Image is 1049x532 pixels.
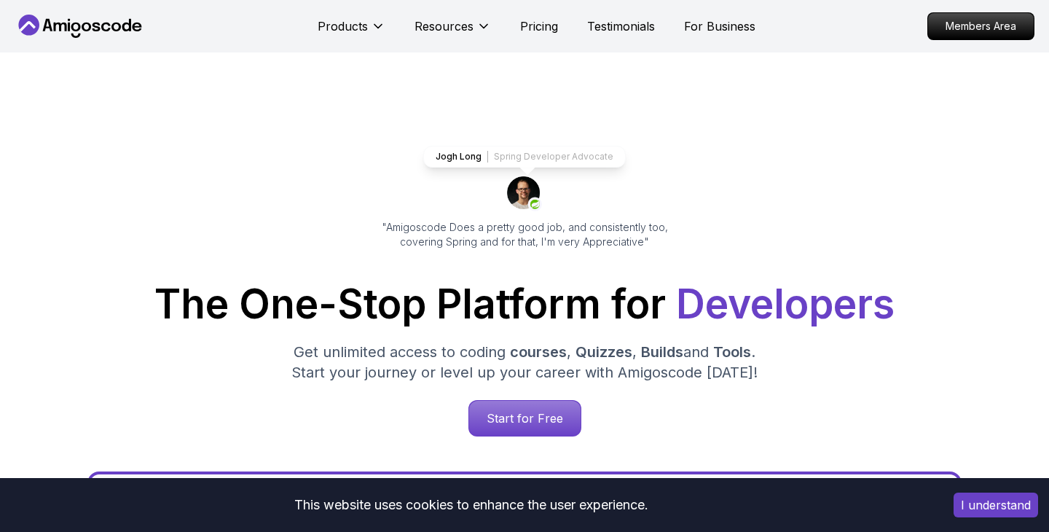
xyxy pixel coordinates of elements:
[469,401,581,436] p: Start for Free
[520,17,558,35] a: Pricing
[11,489,932,521] div: This website uses cookies to enhance the user experience.
[954,493,1038,517] button: Accept cookies
[280,342,769,383] p: Get unlimited access to coding , , and . Start your journey or level up your career with Amigosco...
[436,151,482,163] p: Jogh Long
[713,343,751,361] span: Tools
[415,17,491,47] button: Resources
[684,17,755,35] a: For Business
[641,343,683,361] span: Builds
[510,343,567,361] span: courses
[587,17,655,35] a: Testimonials
[575,343,632,361] span: Quizzes
[318,17,368,35] p: Products
[468,400,581,437] a: Start for Free
[26,284,1023,324] h1: The One-Stop Platform for
[494,151,613,163] p: Spring Developer Advocate
[318,17,385,47] button: Products
[928,13,1034,39] p: Members Area
[361,220,688,249] p: "Amigoscode Does a pretty good job, and consistently too, covering Spring and for that, I'm very ...
[507,176,542,211] img: josh long
[676,280,895,328] span: Developers
[415,17,474,35] p: Resources
[927,12,1034,40] a: Members Area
